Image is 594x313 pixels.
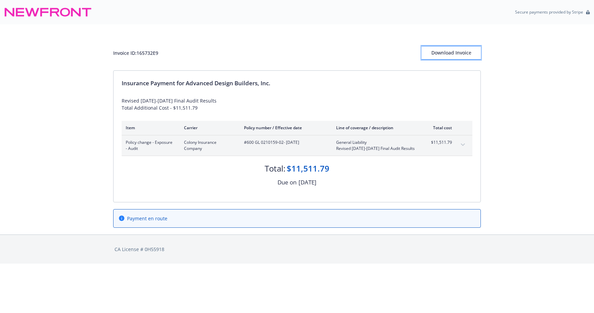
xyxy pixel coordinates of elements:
[287,163,329,174] div: $11,511.79
[126,139,173,152] span: Policy change - Exposure - Audit
[427,125,452,131] div: Total cost
[244,139,325,146] span: #600 GL 0210159-02 - [DATE]
[122,97,472,111] div: Revised [DATE]-[DATE] Final Audit Results Total Additional Cost - $11,511.79
[184,139,233,152] span: Colony Insurance Company
[336,139,416,146] span: General Liability
[122,135,472,156] div: Policy change - Exposure - AuditColony Insurance Company#600 GL 0210159-02- [DATE]General Liabili...
[515,9,583,15] p: Secure payments provided by Stripe
[427,139,452,146] span: $11,511.79
[115,246,479,253] div: CA License # 0H55918
[422,46,481,60] button: Download Invoice
[278,178,296,187] div: Due on
[184,125,233,131] div: Carrier
[122,79,472,88] div: Insurance Payment for Advanced Design Builders, Inc.
[113,49,158,57] div: Invoice ID: 165732E9
[422,46,481,59] div: Download Invoice
[336,139,416,152] span: General LiabilityRevised [DATE]-[DATE] Final Audit Results
[336,146,416,152] span: Revised [DATE]-[DATE] Final Audit Results
[265,163,285,174] div: Total:
[126,125,173,131] div: Item
[244,125,325,131] div: Policy number / Effective date
[299,178,316,187] div: [DATE]
[127,215,167,222] span: Payment en route
[457,139,468,150] button: expand content
[336,125,416,131] div: Line of coverage / description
